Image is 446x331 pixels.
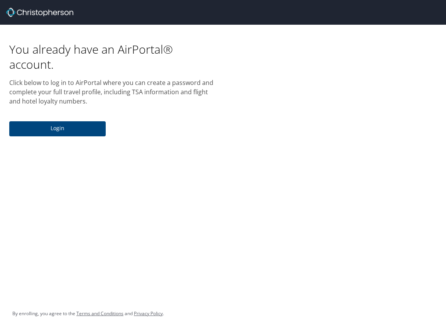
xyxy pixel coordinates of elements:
img: cbt logo [6,8,73,17]
p: Click below to log in to AirPortal where you can create a password and complete your full travel ... [9,78,214,106]
span: Login [15,124,100,133]
button: Login [9,121,106,136]
h1: You already have an AirPortal® account. [9,42,214,72]
a: Privacy Policy [134,310,163,317]
div: By enrolling, you agree to the and . [12,304,164,323]
a: Terms and Conditions [76,310,123,317]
